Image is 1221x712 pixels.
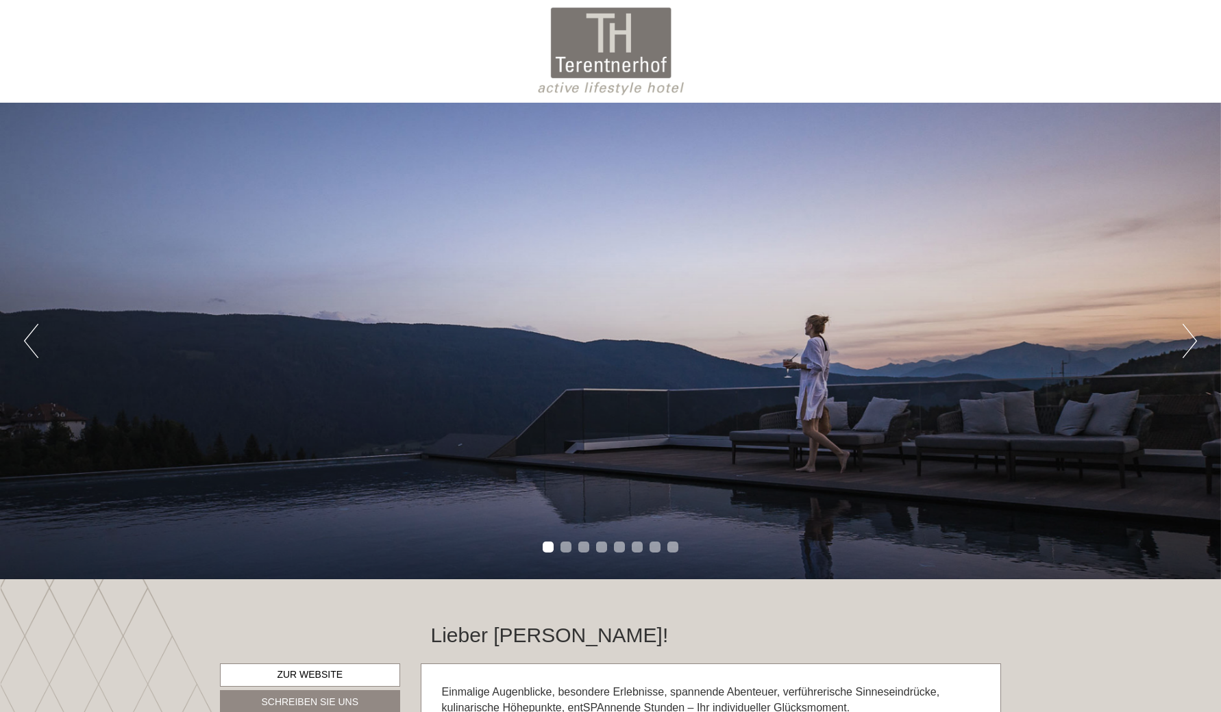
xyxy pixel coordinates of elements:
[431,624,669,646] h1: Lieber [PERSON_NAME]!
[1183,324,1197,358] button: Next
[24,324,38,358] button: Previous
[220,663,400,687] a: Zur Website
